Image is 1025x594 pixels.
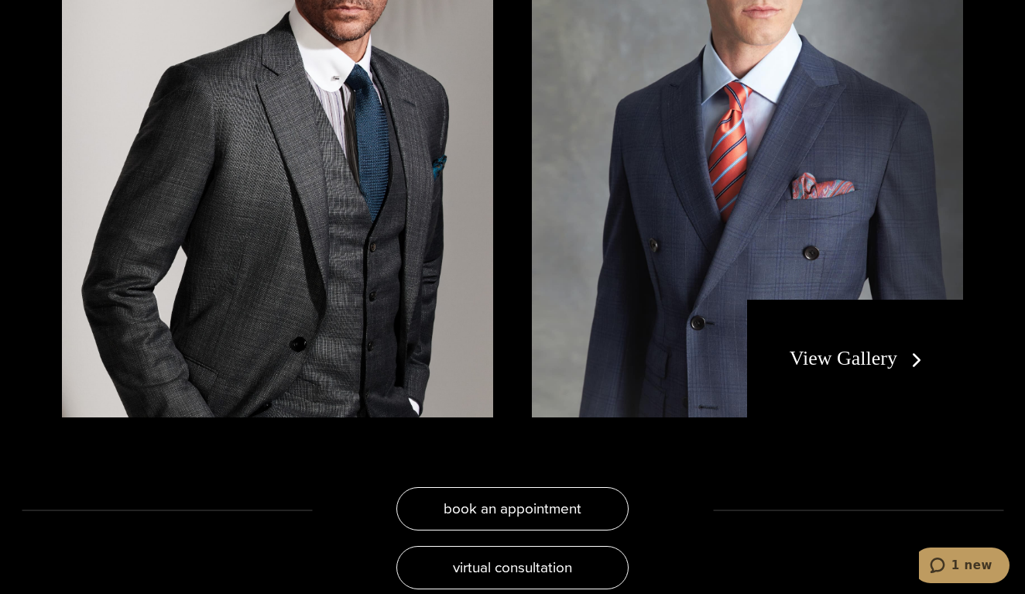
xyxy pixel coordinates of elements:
[444,497,581,520] span: book an appointment
[919,548,1010,586] iframe: Opens a widget where you can chat to one of our agents
[396,487,629,530] a: book an appointment
[396,546,629,589] a: virtual consultation
[790,347,928,369] a: View Gallery
[453,556,572,579] span: virtual consultation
